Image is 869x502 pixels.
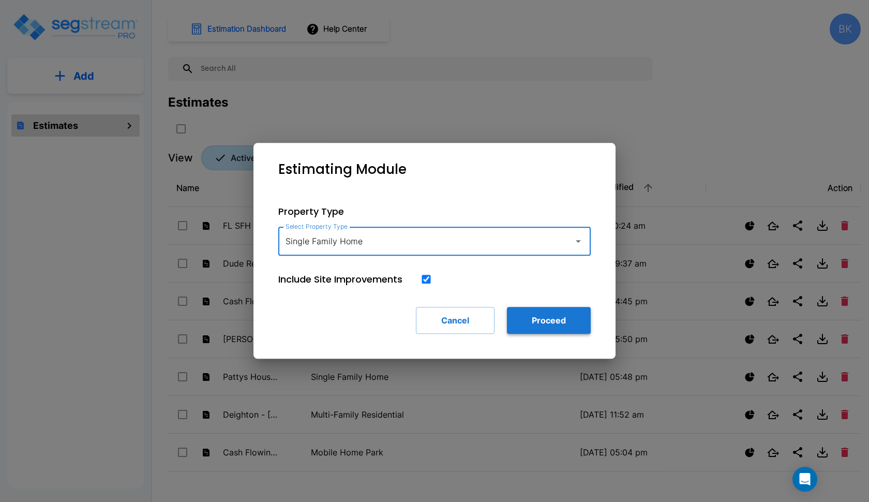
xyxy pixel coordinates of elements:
[278,204,591,218] p: Property Type
[507,307,591,334] button: Proceed
[278,159,407,180] p: Estimating Module
[416,307,495,334] button: Cancel
[286,222,348,231] label: Select Property Type
[278,272,402,286] p: Include Site Improvements
[792,467,817,492] div: Open Intercom Messenger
